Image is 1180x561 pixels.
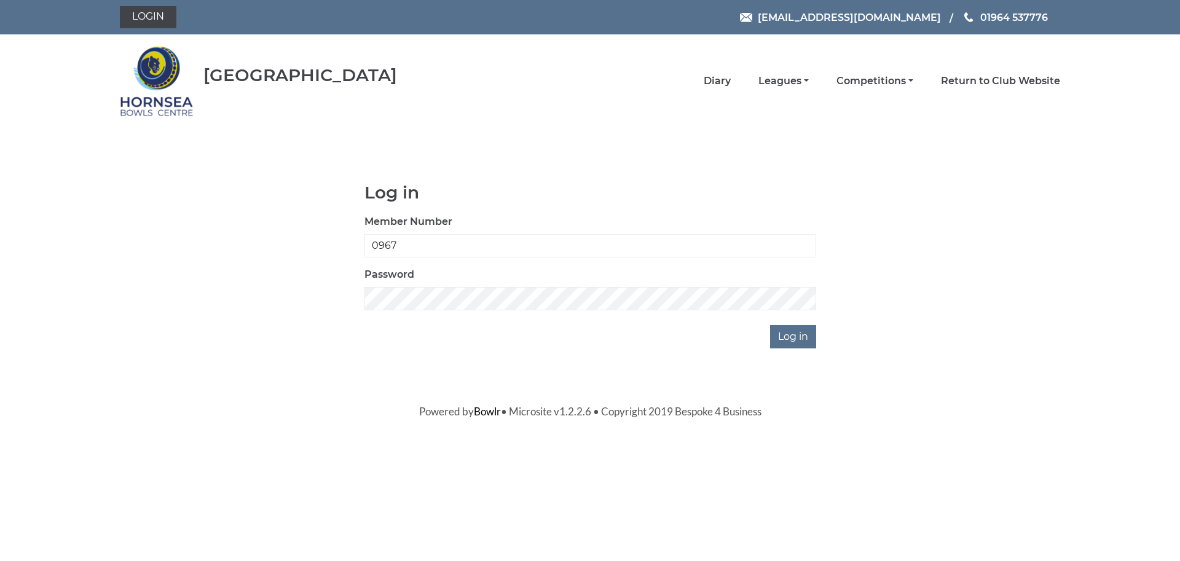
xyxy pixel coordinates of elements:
span: Powered by • Microsite v1.2.2.6 • Copyright 2019 Bespoke 4 Business [419,405,761,418]
a: Phone us 01964 537776 [962,10,1048,25]
label: Member Number [364,214,452,229]
label: Password [364,267,414,282]
a: Competitions [836,74,913,88]
a: Email [EMAIL_ADDRESS][DOMAIN_NAME] [740,10,941,25]
a: Bowlr [474,405,501,418]
h1: Log in [364,183,816,202]
span: [EMAIL_ADDRESS][DOMAIN_NAME] [758,11,941,23]
input: Log in [770,325,816,348]
div: [GEOGRAPHIC_DATA] [203,66,397,85]
img: Email [740,13,752,22]
span: 01964 537776 [980,11,1048,23]
a: Login [120,6,176,28]
img: Phone us [964,12,973,22]
a: Leagues [758,74,809,88]
img: Hornsea Bowls Centre [120,38,194,124]
a: Diary [704,74,731,88]
a: Return to Club Website [941,74,1060,88]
